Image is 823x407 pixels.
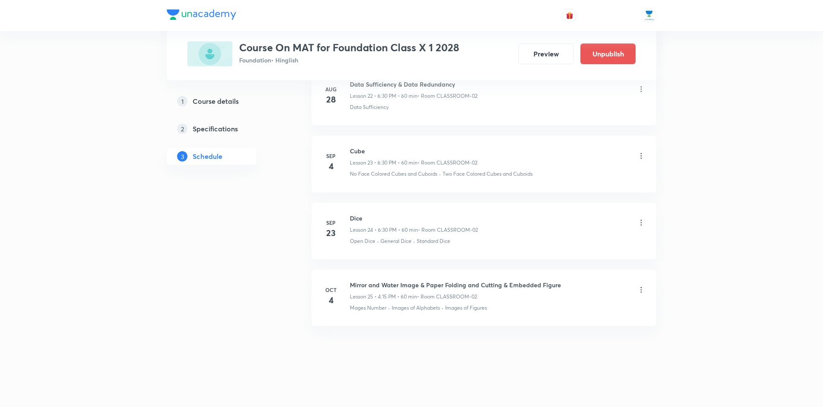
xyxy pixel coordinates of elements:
[418,159,477,167] p: • Room CLASSROOM-02
[239,41,459,54] h3: Course On MAT for Foundation Class X 1 2028
[167,120,284,137] a: 2Specifications
[193,151,222,162] h5: Schedule
[239,56,459,65] p: Foundation • Hinglish
[380,237,411,245] p: General Dice
[350,170,437,178] p: No Face Colored Cubes and Cuboids
[563,9,577,22] button: avatar
[350,92,418,100] p: Lesson 22 • 6:30 PM • 60 min
[350,159,418,167] p: Lesson 23 • 6:30 PM • 60 min
[177,151,187,162] p: 3
[350,293,417,301] p: Lesson 25 • 4:15 PM • 60 min
[193,124,238,134] h5: Specifications
[413,237,415,245] div: ·
[177,124,187,134] p: 2
[167,9,236,20] img: Company Logo
[322,286,340,294] h6: Oct
[350,214,478,223] h6: Dice
[350,80,477,89] h6: Data Sufficiency & Data Redundancy
[193,96,239,106] h5: Course details
[322,93,340,106] h4: 28
[417,237,450,245] p: Standard Dice
[322,160,340,173] h4: 4
[443,170,533,178] p: Two Face Colored Cubes and Cuboids
[350,237,375,245] p: Open Dice
[322,294,340,307] h4: 4
[350,146,477,155] h6: Cube
[580,43,636,64] button: Unpublish
[388,304,390,312] div: ·
[418,226,478,234] p: • Room CLASSROOM-02
[322,219,340,227] h6: Sep
[322,152,340,160] h6: Sep
[177,96,187,106] p: 1
[377,237,379,245] div: ·
[445,304,487,312] p: Images of Figures
[167,9,236,22] a: Company Logo
[642,8,656,23] img: UnacademyRaipur Unacademy Raipur
[518,43,574,64] button: Preview
[418,92,477,100] p: • Room CLASSROOM-02
[392,304,440,312] p: Images of Alphabets
[167,93,284,110] a: 1Course details
[187,41,232,66] img: 3DF71BF2-07DF-4B74-BC83-DA7069685D73_plus.png
[350,226,418,234] p: Lesson 24 • 6:30 PM • 60 min
[350,304,387,312] p: Mages Number
[350,103,389,111] p: Data Sufficiency
[439,170,441,178] div: ·
[417,293,477,301] p: • Room CLASSROOM-02
[322,85,340,93] h6: Aug
[566,12,574,19] img: avatar
[350,280,561,289] h6: Mirror and Water Image & Paper Folding and Cutting & Embedded Figure
[322,227,340,239] h4: 23
[442,304,443,312] div: ·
